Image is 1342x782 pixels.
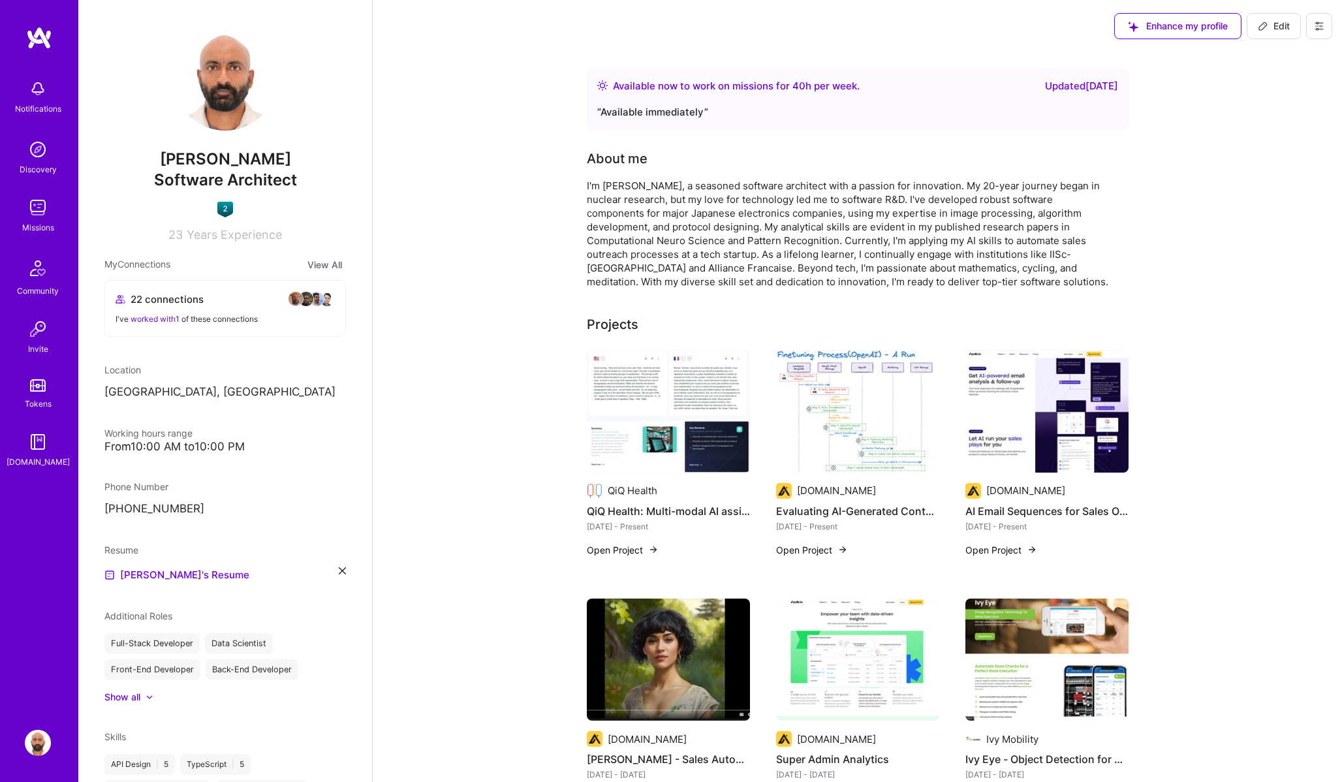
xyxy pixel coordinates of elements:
[104,257,170,272] span: My Connections
[986,732,1038,746] div: Ivy Mobility
[965,520,1129,533] div: [DATE] - Present
[104,659,200,680] div: Front-End Developer
[22,221,54,234] div: Missions
[25,76,51,102] img: bell
[168,228,183,242] span: 23
[613,78,860,94] div: Available now to work on missions for h per week .
[104,149,346,169] span: [PERSON_NAME]
[173,26,277,131] img: User Avatar
[339,567,346,574] i: icon Close
[154,170,297,189] span: Software Architect
[587,350,750,473] img: QiQ Health: Multi-modal AI assistant for physicians and healthcare professionals
[1027,544,1037,555] img: arrow-right
[776,520,939,533] div: [DATE] - Present
[1128,20,1228,33] span: Enhance my profile
[597,104,1118,120] div: “ Available immediately ”
[587,483,602,499] img: Company logo
[104,754,175,775] div: API Design 5
[608,732,687,746] div: [DOMAIN_NAME]
[25,316,51,342] img: Invite
[187,228,282,242] span: Years Experience
[131,314,179,324] span: worked with 1
[104,610,172,621] span: Additional Roles
[776,543,848,557] button: Open Project
[608,484,657,497] div: QiQ Health
[965,768,1129,781] div: [DATE] - [DATE]
[131,292,204,306] span: 22 connections
[597,80,608,91] img: Availability
[1258,20,1290,33] span: Edit
[986,484,1065,497] div: [DOMAIN_NAME]
[965,503,1129,520] h4: AI Email Sequences for Sales Outreach
[587,149,648,168] div: About me
[587,179,1109,289] div: I'm [PERSON_NAME], a seasoned software architect with a passion for innovation. My 20-year journe...
[25,136,51,163] img: discovery
[965,483,981,499] img: Company logo
[965,543,1037,557] button: Open Project
[104,363,346,377] div: Location
[587,768,750,781] div: [DATE] - [DATE]
[965,350,1129,473] img: AI Email Sequences for Sales Outreach
[28,342,48,356] div: Invite
[587,751,750,768] h4: [PERSON_NAME] - Sales Automation Through Motion Picture
[206,659,298,680] div: Back-End Developer
[22,253,54,284] img: Community
[776,731,792,747] img: Company logo
[116,312,335,326] div: I've of these connections
[25,730,51,756] img: User Avatar
[1114,13,1241,39] button: Enhance my profile
[205,633,273,654] div: Data Scientist
[104,567,249,583] a: [PERSON_NAME]'s Resume
[304,257,346,272] button: View All
[965,751,1129,768] h4: Ivy Eye - Object Detection for Retail Execution
[232,759,234,770] span: |
[25,397,52,411] div: Tokens
[837,544,848,555] img: arrow-right
[319,291,335,307] img: avatar
[587,543,659,557] button: Open Project
[776,751,939,768] h4: Super Admin Analytics
[776,503,939,520] h4: Evaluating AI-Generated Content at Scale - LLMOps
[116,294,125,304] i: icon Collaborator
[104,428,193,439] span: Working hours range
[180,754,251,775] div: TypeScript 5
[104,731,126,742] span: Skills
[30,379,46,392] img: tokens
[25,429,51,455] img: guide book
[1045,78,1118,94] div: Updated [DATE]
[309,291,324,307] img: avatar
[587,520,750,533] div: [DATE] - Present
[776,350,939,473] img: Evaluating AI-Generated Content at Scale - LLMOps
[587,599,750,721] img: Curious Curie - Sales Automation Through Motion Picture
[104,481,168,492] span: Phone Number
[797,732,876,746] div: [DOMAIN_NAME]
[587,503,750,520] h4: QiQ Health: Multi-modal AI assistant for physicians and healthcare professionals
[20,163,57,176] div: Discovery
[587,731,602,747] img: Company logo
[776,599,939,721] img: Super Admin Analytics
[288,291,304,307] img: avatar
[104,544,138,555] span: Resume
[104,440,346,454] div: From 10:00 AM to 10:00 PM
[298,291,314,307] img: avatar
[104,570,115,580] img: Resume
[26,26,52,50] img: logo
[156,759,159,770] span: |
[797,484,876,497] div: [DOMAIN_NAME]
[104,633,200,654] div: Full-Stack Developer
[648,544,659,555] img: arrow-right
[792,80,805,92] span: 40
[965,731,981,747] img: Company logo
[15,102,61,116] div: Notifications
[104,384,346,400] p: [GEOGRAPHIC_DATA], [GEOGRAPHIC_DATA]
[776,483,792,499] img: Company logo
[104,280,346,337] button: 22 connectionsavataravataravataravatarI've worked with1 of these connections
[1128,22,1138,32] i: icon SuggestedTeams
[965,599,1129,721] img: Ivy Eye - Object Detection for Retail Execution
[104,691,140,704] div: Show all
[587,315,638,334] div: Projects
[17,284,59,298] div: Community
[1247,13,1301,39] button: Edit
[25,195,51,221] img: teamwork
[7,455,70,469] div: [DOMAIN_NAME]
